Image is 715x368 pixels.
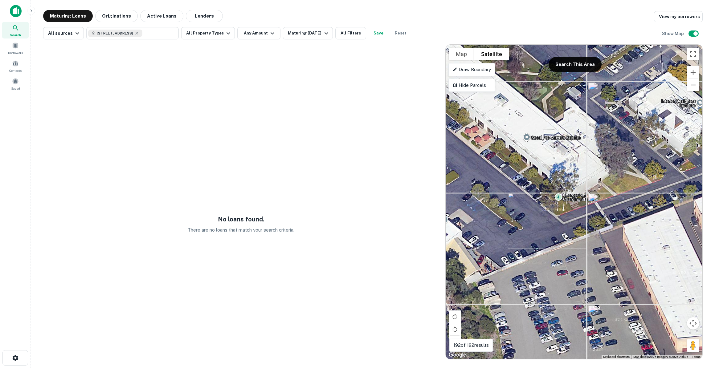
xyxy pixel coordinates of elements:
[447,351,468,359] img: Google
[684,299,715,329] iframe: Chat Widget
[43,10,93,22] button: Maturing Loans
[449,310,461,323] button: Rotate map clockwise
[603,355,630,359] button: Keyboard shortcuts
[43,27,84,39] button: All sources
[391,27,411,39] button: Reset
[452,82,491,89] p: Hide Parcels
[237,27,280,39] button: Any Amount
[453,342,489,349] p: 192 of 192 results
[48,30,81,37] div: All sources
[8,50,23,55] span: Borrowers
[449,323,461,335] button: Rotate map counterclockwise
[2,75,29,92] a: Saved
[95,10,138,22] button: Originations
[449,48,474,60] button: Show street map
[181,27,235,39] button: All Property Types
[140,10,183,22] button: Active Loans
[449,336,461,348] button: Tilt map
[97,30,133,36] span: [STREET_ADDRESS]
[687,66,699,79] button: Zoom in
[186,10,223,22] button: Lenders
[687,79,699,91] button: Zoom out
[11,86,20,91] span: Saved
[10,32,21,37] span: Search
[369,27,388,39] button: Save your search to get updates of matches that match your search criteria.
[10,5,22,17] img: capitalize-icon.png
[474,48,509,60] button: Show satellite imagery
[452,66,491,73] p: Draw Boundary
[446,45,702,359] div: 0 0
[662,30,685,37] h6: Show Map
[2,58,29,74] a: Contacts
[335,27,366,39] button: All Filters
[2,40,29,56] a: Borrowers
[687,339,699,352] button: Drag Pegman onto the map to open Street View
[687,48,699,60] button: Toggle fullscreen view
[692,355,701,358] a: Terms (opens in new tab)
[9,68,22,73] span: Contacts
[2,22,29,38] a: Search
[288,30,330,37] div: Maturing [DATE]
[654,11,703,22] a: View my borrowers
[218,215,264,224] h5: No loans found.
[283,27,333,39] button: Maturing [DATE]
[188,226,294,234] p: There are no loans that match your search criteria.
[549,57,602,72] button: Search This Area
[633,355,688,358] span: Map data ©2025 Imagery ©2025 Airbus
[447,351,468,359] a: Open this area in Google Maps (opens a new window)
